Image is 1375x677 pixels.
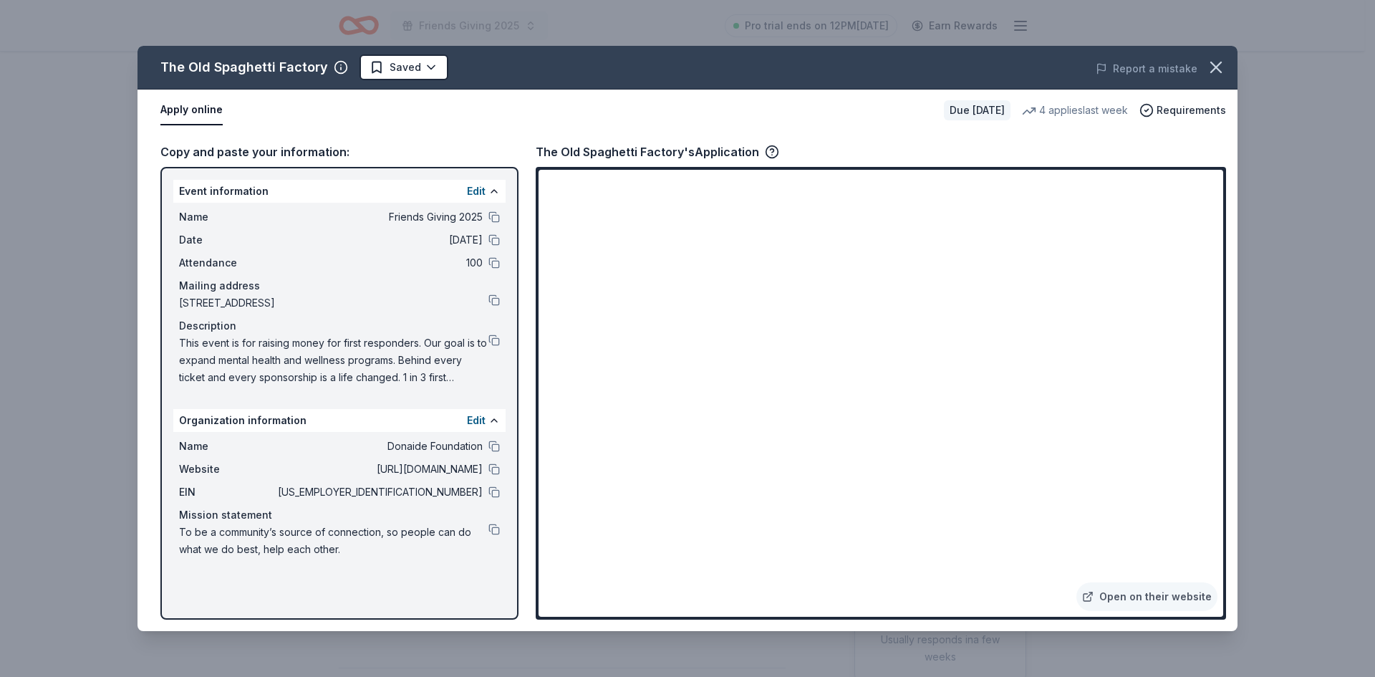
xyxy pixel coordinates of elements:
span: Donaide Foundation [275,438,483,455]
span: [US_EMPLOYER_IDENTIFICATION_NUMBER] [275,484,483,501]
div: Event information [173,180,506,203]
span: [DATE] [275,231,483,249]
span: Website [179,461,275,478]
button: Report a mistake [1096,60,1197,77]
span: Attendance [179,254,275,272]
div: The Old Spaghetti Factory's Application [536,143,779,161]
div: Organization information [173,409,506,432]
span: Requirements [1157,102,1226,119]
span: [STREET_ADDRESS] [179,294,488,312]
div: 4 applies last week [1022,102,1128,119]
div: Copy and paste your information: [160,143,518,161]
span: 100 [275,254,483,272]
button: Saved [360,54,448,80]
span: This event is for raising money for first responders. Our goal is to expand mental health and wel... [179,335,488,386]
span: Friends Giving 2025 [275,208,483,226]
span: [URL][DOMAIN_NAME] [275,461,483,478]
button: Apply online [160,95,223,125]
span: Saved [390,59,421,76]
div: Description [179,317,500,335]
div: Mailing address [179,277,500,294]
span: EIN [179,484,275,501]
a: Open on their website [1076,582,1217,611]
button: Edit [467,183,486,200]
div: Due [DATE] [944,100,1010,120]
span: Name [179,208,275,226]
div: The Old Spaghetti Factory [160,56,328,79]
span: Name [179,438,275,455]
span: Date [179,231,275,249]
button: Edit [467,412,486,429]
span: To be a community’s source of connection, so people can do what we do best, help each other. [179,524,488,558]
div: Mission statement [179,506,500,524]
button: Requirements [1139,102,1226,119]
